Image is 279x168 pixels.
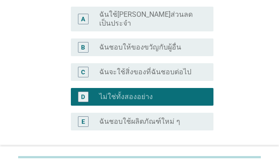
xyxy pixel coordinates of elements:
[99,43,181,52] label: ฉันชอบให้ของขวัญกับผู้อื่น
[81,67,85,76] div: C
[99,68,191,76] label: ฉันจะใช้สิ่งของที่ฉันชอบต่อไป
[81,42,85,52] div: B
[81,92,85,101] div: D
[81,14,85,23] div: A
[99,117,180,126] label: ฉันชอบใช้ผลิตภัณฑ์ใหม่ ๆ
[81,117,85,126] div: E
[99,92,153,101] label: ไม่ใช่ทั้งสองอย่าง
[99,10,199,28] label: ฉันใช้[PERSON_NAME]ส่วนลดเป็นประจำ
